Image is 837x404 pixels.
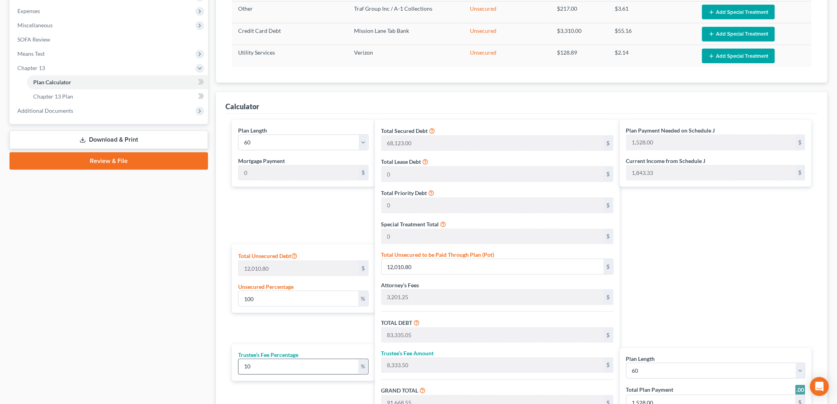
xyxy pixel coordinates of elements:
span: SOFA Review [17,36,50,43]
label: TOTAL DEBT [381,319,413,327]
button: Add Special Treatment [702,49,775,63]
input: 0.00 [239,291,358,306]
div: $ [604,328,613,343]
label: Plan Payment Needed on Schedule J [626,126,715,135]
a: Chapter 13 Plan [27,89,208,104]
span: Additional Documents [17,107,73,114]
label: Total Unsecured to be Paid Through Plan (Pot) [381,250,494,259]
div: $ [604,198,613,213]
td: Unsecured [464,1,551,23]
td: $55.16 [609,23,696,45]
td: $3.61 [609,1,696,23]
input: 0.00 [239,165,359,180]
button: Add Special Treatment [702,5,775,19]
a: Review & File [9,152,208,170]
div: $ [604,358,613,373]
a: Plan Calculator [27,75,208,89]
label: GRAND TOTAL [381,387,418,395]
input: 0.00 [382,290,604,305]
td: Verizon [348,45,464,67]
label: Trustee’s Fee Percentage [238,351,298,359]
span: Means Test [17,50,45,57]
td: $3,310.00 [551,23,609,45]
div: $ [604,136,613,151]
td: Unsecured [464,23,551,45]
span: Plan Calculator [33,79,71,85]
div: $ [359,261,368,276]
td: $128.89 [551,45,609,67]
label: Total Unsecured Debt [238,251,297,260]
input: 0.00 [239,359,358,374]
td: Credit Card Debt [232,23,348,45]
td: Utility Services [232,45,348,67]
div: $ [795,165,805,180]
label: Total Secured Debt [381,127,428,135]
div: $ [604,167,613,182]
input: 0.00 [382,198,604,213]
input: 0.00 [627,135,795,150]
label: Plan Length [238,126,267,135]
div: $ [359,165,368,180]
div: $ [604,290,613,305]
td: Unsecured [464,45,551,67]
div: % [358,291,368,306]
span: Expenses [17,8,40,14]
td: Mission Lane Tab Bank [348,23,464,45]
input: 0.00 [382,328,604,343]
label: Unsecured Percentage [238,283,294,291]
td: $2.14 [609,45,696,67]
label: Total Priority Debt [381,189,427,197]
label: Attorney’s Fees [381,281,419,289]
label: Plan Length [626,355,655,363]
td: $217.00 [551,1,609,23]
label: Total Lease Debt [381,157,421,166]
button: Add Special Treatment [702,27,775,42]
span: Miscellaneous [17,22,53,28]
div: Open Intercom Messenger [810,377,829,396]
span: Chapter 13 [17,64,45,71]
input: 0.00 [382,229,604,244]
div: $ [604,259,613,274]
input: 0.00 [627,165,795,180]
label: Trustee’s Fee Amount [381,349,434,357]
div: Calculator [225,102,259,111]
input: 0.00 [239,261,359,276]
input: 0.00 [382,136,604,151]
a: Download & Print [9,131,208,149]
label: Special Treatment Total [381,220,439,228]
a: Round to nearest dollar [795,385,805,395]
div: % [358,359,368,374]
label: Total Plan Payment [626,386,674,394]
label: Current Income from Schedule J [626,157,706,165]
td: Other [232,1,348,23]
input: 0.00 [382,358,604,373]
span: Chapter 13 Plan [33,93,73,100]
div: $ [795,135,805,150]
input: 0.00 [382,259,604,274]
div: $ [604,229,613,244]
a: SOFA Review [11,32,208,47]
input: 0.00 [382,167,604,182]
label: Mortgage Payment [238,157,285,165]
td: Traf Group Inc / A-1 Collections [348,1,464,23]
